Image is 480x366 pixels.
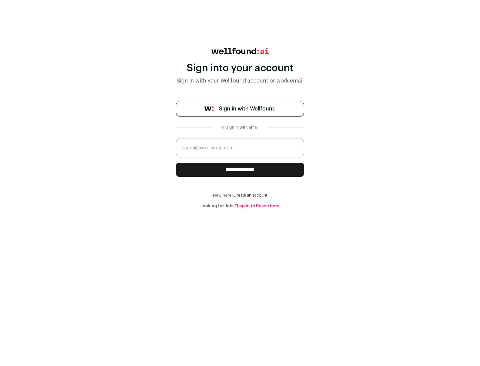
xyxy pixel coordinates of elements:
[219,125,261,130] div: or sign in with email
[219,105,276,113] span: Sign in with Wellfound
[233,193,267,197] a: Create an account
[176,138,304,157] input: name@work-email.com
[176,62,304,74] div: Sign into your account
[176,101,304,117] a: Sign in with Wellfound
[176,203,304,209] div: Looking for Jobs?
[211,48,269,54] img: wellfound:ai
[237,204,280,208] a: Log in to Raven here
[176,77,304,85] div: Sign in with your Wellfound account or work email
[204,106,214,111] img: wellfound-symbol-flush-black-fb3c872781a75f747ccb3a119075da62bfe97bd399995f84a933054e44a575c4.png
[176,193,304,198] div: New here?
